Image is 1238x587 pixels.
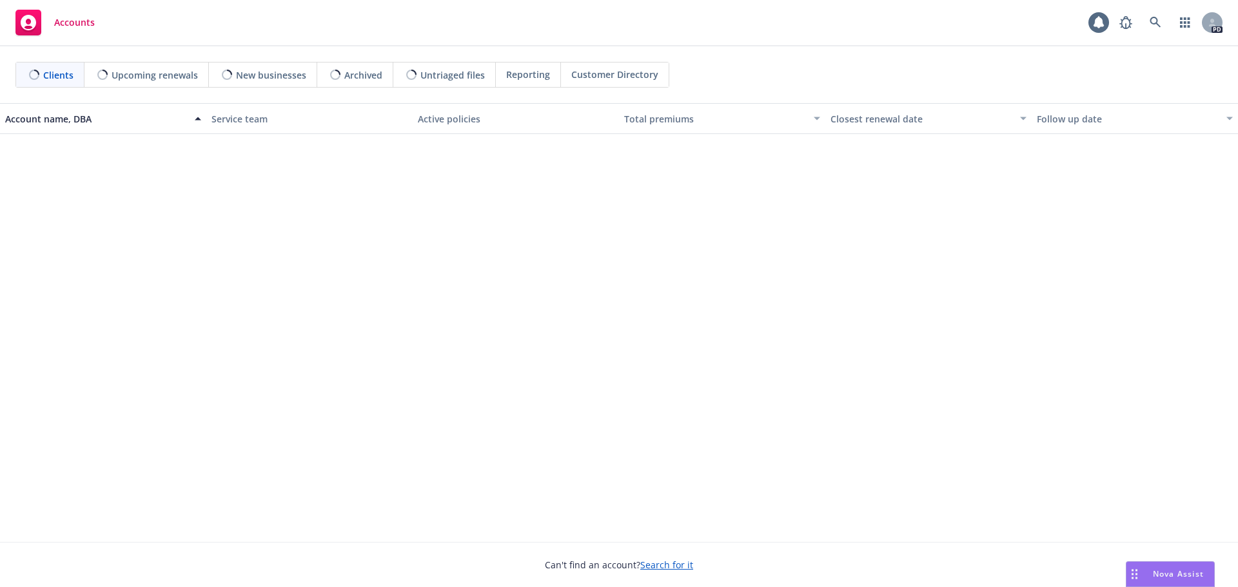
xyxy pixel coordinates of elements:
button: Active policies [413,103,619,134]
span: Accounts [54,17,95,28]
button: Nova Assist [1126,561,1215,587]
span: New businesses [236,68,306,82]
a: Report a Bug [1113,10,1139,35]
span: Customer Directory [571,68,658,81]
button: Closest renewal date [825,103,1032,134]
span: Clients [43,68,74,82]
button: Service team [206,103,413,134]
a: Accounts [10,5,100,41]
div: Closest renewal date [830,112,1012,126]
span: Archived [344,68,382,82]
span: Reporting [506,68,550,81]
div: Account name, DBA [5,112,187,126]
a: Search [1143,10,1168,35]
div: Drag to move [1126,562,1143,586]
span: Nova Assist [1153,568,1204,579]
span: Upcoming renewals [112,68,198,82]
span: Can't find an account? [545,558,693,572]
a: Switch app [1172,10,1198,35]
div: Total premiums [624,112,806,126]
div: Active policies [418,112,614,126]
span: Untriaged files [420,68,485,82]
a: Search for it [640,559,693,571]
button: Total premiums [619,103,825,134]
button: Follow up date [1032,103,1238,134]
div: Service team [211,112,408,126]
div: Follow up date [1037,112,1219,126]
